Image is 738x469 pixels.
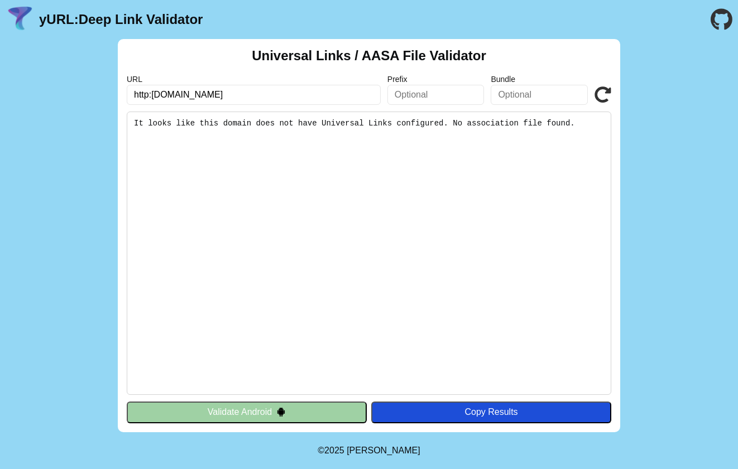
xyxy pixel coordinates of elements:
[491,85,588,105] input: Optional
[318,432,420,469] footer: ©
[491,75,588,84] label: Bundle
[377,407,606,417] div: Copy Results
[252,48,486,64] h2: Universal Links / AASA File Validator
[127,75,381,84] label: URL
[324,446,344,455] span: 2025
[276,407,286,417] img: droidIcon.svg
[387,75,485,84] label: Prefix
[6,5,35,34] img: yURL Logo
[127,85,381,105] input: Required
[347,446,420,455] a: Michael Ibragimchayev's Personal Site
[127,112,611,395] pre: It looks like this domain does not have Universal Links configured. No association file found.
[387,85,485,105] input: Optional
[127,402,367,423] button: Validate Android
[39,12,203,27] a: yURL:Deep Link Validator
[371,402,611,423] button: Copy Results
